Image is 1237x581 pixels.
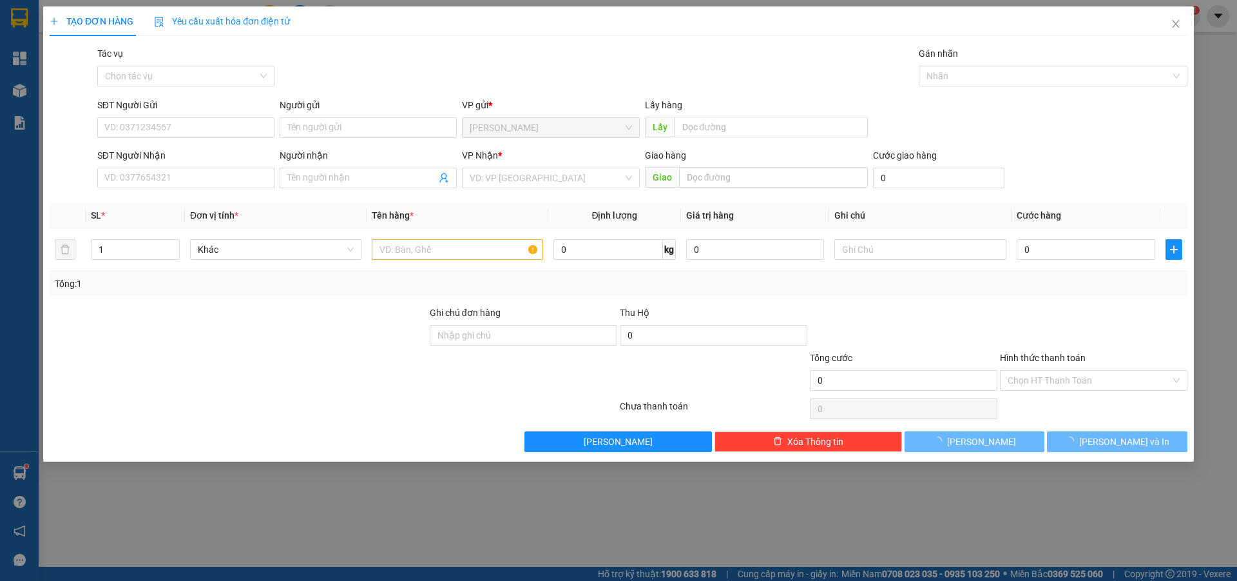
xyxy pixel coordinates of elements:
div: SĐT Người Nhận [97,148,274,162]
span: kg [663,239,676,260]
span: Yêu cầu xuất hóa đơn điện tử [154,16,290,26]
input: Ghi chú đơn hàng [430,325,617,346]
div: Người gửi [280,98,457,112]
span: Định lượng [592,210,638,221]
label: Cước giao hàng [873,150,937,161]
button: delete [55,239,75,260]
button: [PERSON_NAME] [905,431,1044,452]
button: plus [1165,239,1182,260]
span: [PERSON_NAME] [584,435,653,449]
span: Giao hàng [645,150,686,161]
div: SĐT Người Gửi [97,98,274,112]
span: Đơn vị tính [190,210,238,221]
div: VP gửi [463,98,640,112]
input: VD: Bàn, Ghế [372,239,543,260]
span: Tên hàng [372,210,414,221]
button: [PERSON_NAME] [525,431,713,452]
button: Close [1158,6,1194,43]
input: Cước giao hàng [873,168,1004,188]
label: Gán nhãn [919,48,958,59]
span: user-add [439,173,450,183]
span: Lấy [645,117,675,137]
span: delete [773,437,782,447]
span: Thu Hộ [620,308,649,318]
span: Xóa Thông tin [787,435,843,449]
span: Khác [198,240,354,259]
div: Người nhận [280,148,457,162]
span: close [1171,19,1181,29]
span: [PERSON_NAME] và In [1079,435,1169,449]
span: TẠO ĐƠN HÀNG [50,16,133,26]
span: SL [91,210,101,221]
label: Hình thức thanh toán [1000,353,1086,363]
span: Tổng cước [810,353,852,363]
input: Dọc đường [679,167,868,188]
label: Ghi chú đơn hàng [430,308,501,318]
span: [PERSON_NAME] [948,435,1017,449]
span: VP Nhận [463,150,499,161]
span: loading [1065,437,1079,446]
label: Tác vụ [97,48,123,59]
div: Chưa thanh toán [618,399,809,422]
button: [PERSON_NAME] và In [1048,431,1187,452]
input: Ghi Chú [835,239,1006,260]
input: Dọc đường [675,117,868,137]
input: 0 [686,239,825,260]
span: plus [1166,244,1182,255]
span: plus [50,17,59,26]
span: loading [934,437,948,446]
button: deleteXóa Thông tin [715,431,903,452]
div: Tổng: 1 [55,277,477,291]
span: Giá trị hàng [686,210,734,221]
span: Gia Nghĩa [470,118,632,137]
span: Lấy hàng [645,100,682,110]
span: Cước hàng [1017,210,1061,221]
th: Ghi chú [830,203,1012,228]
span: Giao [645,167,679,188]
img: icon [154,17,164,27]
